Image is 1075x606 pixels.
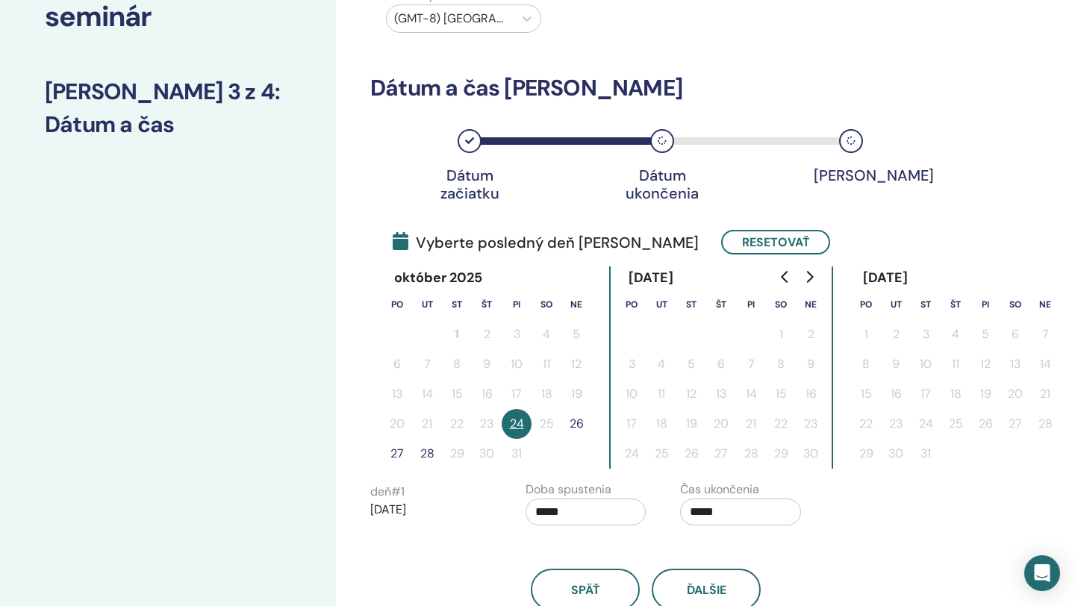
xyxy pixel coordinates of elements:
button: 21 [736,409,766,439]
button: 9 [472,349,502,379]
button: 4 [646,349,676,379]
button: 6 [706,349,736,379]
th: nedeľa [1030,290,1060,319]
div: Open Intercom Messenger [1024,555,1060,591]
button: 28 [736,439,766,469]
button: 15 [766,379,796,409]
button: 1 [851,319,881,349]
th: piatok [736,290,766,319]
th: utorok [646,290,676,319]
button: 12 [970,349,1000,379]
th: štvrtok [472,290,502,319]
button: 14 [736,379,766,409]
button: 12 [676,379,706,409]
button: 17 [502,379,532,409]
button: 22 [442,409,472,439]
button: 1 [442,319,472,349]
button: 20 [1000,379,1030,409]
button: 30 [881,439,911,469]
div: Dátum začiatku [432,166,507,202]
button: 5 [561,319,591,349]
h3: Dátum a čas [PERSON_NAME] [370,75,921,101]
button: 31 [502,439,532,469]
button: 15 [442,379,472,409]
th: pondelok [617,290,646,319]
button: 25 [646,439,676,469]
div: [DATE] [617,266,686,290]
button: 26 [970,409,1000,439]
span: Ďalšie [687,582,726,598]
button: 11 [941,349,970,379]
h3: Dátum a čas [45,111,291,138]
button: 29 [766,439,796,469]
button: 26 [561,409,591,439]
button: 13 [706,379,736,409]
button: 15 [851,379,881,409]
button: 4 [941,319,970,349]
th: piatok [970,290,1000,319]
th: piatok [502,290,532,319]
th: pondelok [851,290,881,319]
button: 27 [706,439,736,469]
button: 18 [646,409,676,439]
button: 3 [911,319,941,349]
span: späť [571,582,600,598]
button: 2 [881,319,911,349]
button: 24 [617,439,646,469]
button: 25 [941,409,970,439]
th: sobota [766,290,796,319]
button: 27 [1000,409,1030,439]
th: nedeľa [561,290,591,319]
button: 18 [532,379,561,409]
button: Go to previous month [773,262,797,292]
th: streda [911,290,941,319]
button: 27 [382,439,412,469]
button: 6 [382,349,412,379]
button: Go to next month [797,262,821,292]
th: nedeľa [796,290,826,319]
button: 12 [561,349,591,379]
button: 1 [766,319,796,349]
button: 18 [941,379,970,409]
button: 8 [851,349,881,379]
button: 16 [796,379,826,409]
button: 13 [1000,349,1030,379]
button: 23 [881,409,911,439]
label: Doba spustenia [526,481,611,499]
button: 17 [911,379,941,409]
button: 10 [502,349,532,379]
button: 7 [736,349,766,379]
button: 31 [911,439,941,469]
button: 16 [881,379,911,409]
th: štvrtok [706,290,736,319]
button: 6 [1000,319,1030,349]
button: 2 [472,319,502,349]
th: pondelok [382,290,412,319]
button: 23 [472,409,502,439]
button: 28 [412,439,442,469]
button: 20 [706,409,736,439]
th: sobota [1000,290,1030,319]
th: utorok [412,290,442,319]
button: 19 [676,409,706,439]
th: streda [676,290,706,319]
button: 25 [532,409,561,439]
button: 8 [766,349,796,379]
label: deň # 1 [370,483,405,501]
label: Čas ukončenia [680,481,759,499]
th: streda [442,290,472,319]
button: 11 [532,349,561,379]
p: [DATE] [370,501,491,519]
button: 21 [412,409,442,439]
h3: [PERSON_NAME] 3 z 4 : [45,78,291,105]
button: 11 [646,379,676,409]
button: 2 [796,319,826,349]
th: štvrtok [941,290,970,319]
button: 30 [796,439,826,469]
button: 13 [382,379,412,409]
div: [PERSON_NAME] [814,166,888,184]
button: 17 [617,409,646,439]
button: 28 [1030,409,1060,439]
button: 9 [881,349,911,379]
button: 24 [502,409,532,439]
